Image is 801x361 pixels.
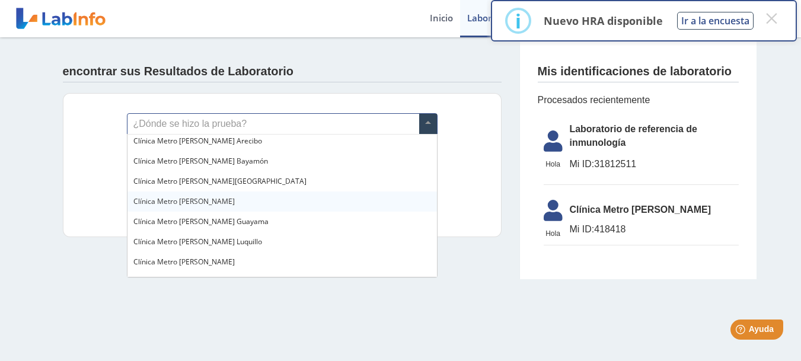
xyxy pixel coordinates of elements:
font: Clínica Metro [PERSON_NAME] [133,196,235,206]
font: Procesados ​​recientemente [538,95,650,105]
font: Mis identificaciones de laboratorio [538,65,732,78]
font: Inicio [430,12,453,24]
font: encontrar sus Resultados de Laboratorio [63,65,293,78]
font: Hola [545,160,560,168]
font: 31812511 [594,159,636,169]
font: Clínica Metro [PERSON_NAME] Arecibo [133,136,262,146]
font: Clínica Metro [PERSON_NAME] Guayama [133,216,269,226]
font: Hola [545,229,560,238]
font: Laboratorios [467,12,521,24]
font: Mi ID: [570,159,595,169]
font: × [764,4,779,33]
iframe: Lanzador de widgets de ayuda [695,315,788,348]
font: Nuevo HRA disponible [544,14,663,28]
font: Mi ID: [570,224,595,234]
font: Clínica Metro [PERSON_NAME] [570,205,711,215]
font: Clínica Metro [PERSON_NAME] [133,257,235,267]
font: Ir a la encuesta [681,14,749,27]
font: Laboratorio de referencia de inmunología [570,124,697,148]
button: Cerrar este diálogo [761,8,782,29]
button: Ir a la encuesta [677,12,754,30]
font: Clínica Metro [PERSON_NAME][GEOGRAPHIC_DATA] [133,176,307,186]
font: Clínica Metro [PERSON_NAME] Bayamón [133,156,268,166]
font: 418418 [594,224,626,234]
font: i [515,8,521,34]
font: Clínica Metro [PERSON_NAME] Luquillo [133,237,262,247]
ng-dropdown-panel: Lista de opciones [127,134,438,277]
